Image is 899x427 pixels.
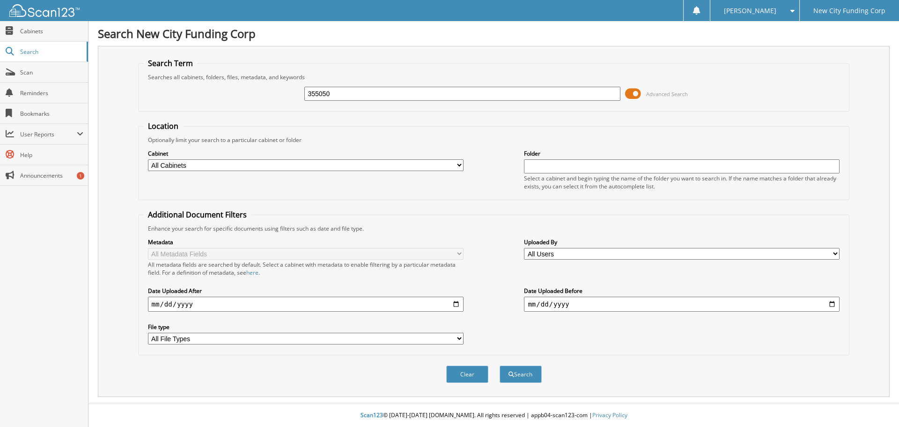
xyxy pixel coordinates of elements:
legend: Search Term [143,58,198,68]
span: Reminders [20,89,83,97]
div: Enhance your search for specific documents using filters such as date and file type. [143,225,845,232]
div: Select a cabinet and begin typing the name of the folder you want to search in. If the name match... [524,174,840,190]
label: Uploaded By [524,238,840,246]
img: scan123-logo-white.svg [9,4,80,17]
span: [PERSON_NAME] [724,8,776,14]
input: end [524,297,840,312]
div: 1 [77,172,84,180]
label: Date Uploaded After [148,287,464,295]
label: Metadata [148,238,464,246]
div: Optionally limit your search to a particular cabinet or folder [143,136,845,144]
span: Advanced Search [646,90,688,97]
h1: Search New City Funding Corp [98,26,890,41]
span: Help [20,151,83,159]
a: here [246,269,258,277]
span: Search [20,48,82,56]
label: Date Uploaded Before [524,287,840,295]
span: Announcements [20,172,83,180]
div: Searches all cabinets, folders, files, metadata, and keywords [143,73,845,81]
span: Cabinets [20,27,83,35]
label: Cabinet [148,150,464,157]
legend: Additional Document Filters [143,210,251,220]
div: All metadata fields are searched by default. Select a cabinet with metadata to enable filtering b... [148,261,464,277]
label: File type [148,323,464,331]
span: New City Funding Corp [813,8,885,14]
input: start [148,297,464,312]
button: Search [500,366,542,383]
span: User Reports [20,130,77,138]
span: Bookmarks [20,110,83,118]
button: Clear [446,366,488,383]
span: Scan123 [361,411,383,419]
div: © [DATE]-[DATE] [DOMAIN_NAME]. All rights reserved | appb04-scan123-com | [88,404,899,427]
span: Scan [20,68,83,76]
legend: Location [143,121,183,131]
label: Folder [524,150,840,157]
a: Privacy Policy [592,411,627,419]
